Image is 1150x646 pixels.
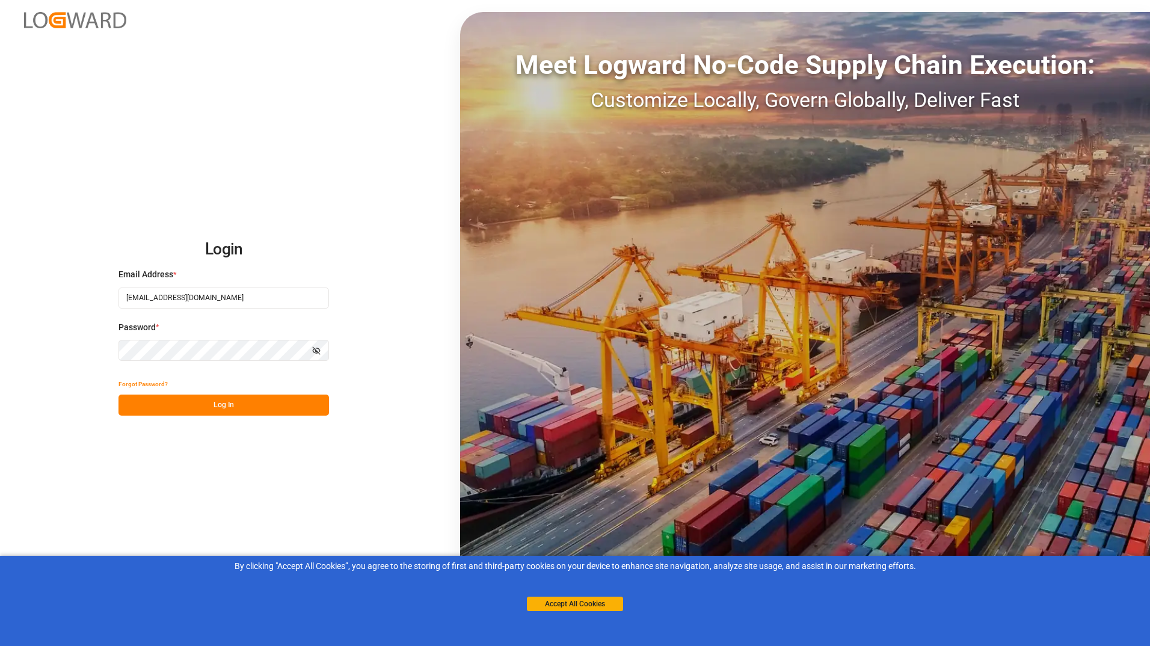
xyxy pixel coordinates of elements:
div: Customize Locally, Govern Globally, Deliver Fast [460,85,1150,115]
button: Accept All Cookies [527,597,623,611]
button: Log In [118,395,329,416]
img: Logward_new_orange.png [24,12,126,28]
input: Enter your email [118,288,329,309]
button: Forgot Password? [118,374,168,395]
div: Meet Logward No-Code Supply Chain Execution: [460,45,1150,85]
span: Password [118,321,156,334]
div: By clicking "Accept All Cookies”, you agree to the storing of first and third-party cookies on yo... [8,560,1142,573]
h2: Login [118,230,329,269]
span: Email Address [118,268,173,281]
